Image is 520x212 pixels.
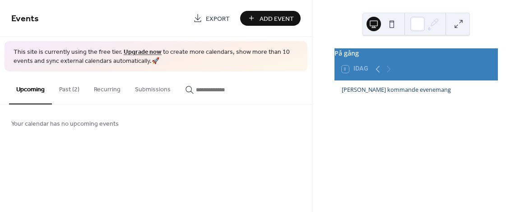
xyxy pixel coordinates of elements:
[11,10,39,28] span: Events
[206,14,230,24] span: Export
[11,119,119,129] span: Your calendar has no upcoming events
[52,71,87,104] button: Past (2)
[14,48,298,66] span: This site is currently using the free tier. to create more calendars, show more than 10 events an...
[334,48,498,58] div: På gång
[87,71,128,104] button: Recurring
[186,11,237,26] a: Export
[128,71,178,104] button: Submissions
[342,86,491,94] div: [PERSON_NAME] kommande evenemang
[240,11,301,26] button: Add Event
[260,14,294,24] span: Add Event
[124,46,162,58] a: Upgrade now
[9,71,52,104] button: Upcoming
